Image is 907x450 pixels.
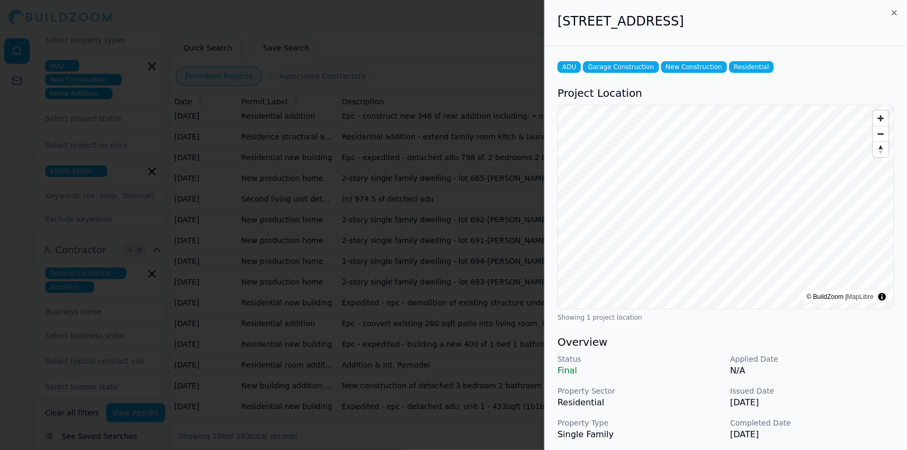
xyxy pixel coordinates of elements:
span: ADU [557,61,581,73]
h2: [STREET_ADDRESS] [557,13,894,30]
span: Garage Construction [583,61,658,73]
p: Property Type [557,418,722,428]
div: Showing 1 project location [557,313,894,322]
p: Applied Date [730,354,894,364]
p: Property Sector [557,386,722,396]
p: Single Family [557,428,722,441]
p: [DATE] [730,396,894,409]
p: [DATE] [730,428,894,441]
p: Issued Date [730,386,894,396]
span: New Construction [661,61,727,73]
p: Final [557,364,722,377]
h3: Overview [557,335,894,349]
button: Reset bearing to north [873,141,888,157]
h3: Project Location [557,86,894,101]
button: Zoom in [873,111,888,126]
div: © BuildZoom | [807,291,874,302]
a: MapLibre [847,293,874,301]
p: N/A [730,364,894,377]
button: Zoom out [873,126,888,141]
span: Residential [729,61,774,73]
p: Completed Date [730,418,894,428]
p: Residential [557,396,722,409]
p: Status [557,354,722,364]
summary: Toggle attribution [876,290,888,303]
canvas: Map [558,105,894,309]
